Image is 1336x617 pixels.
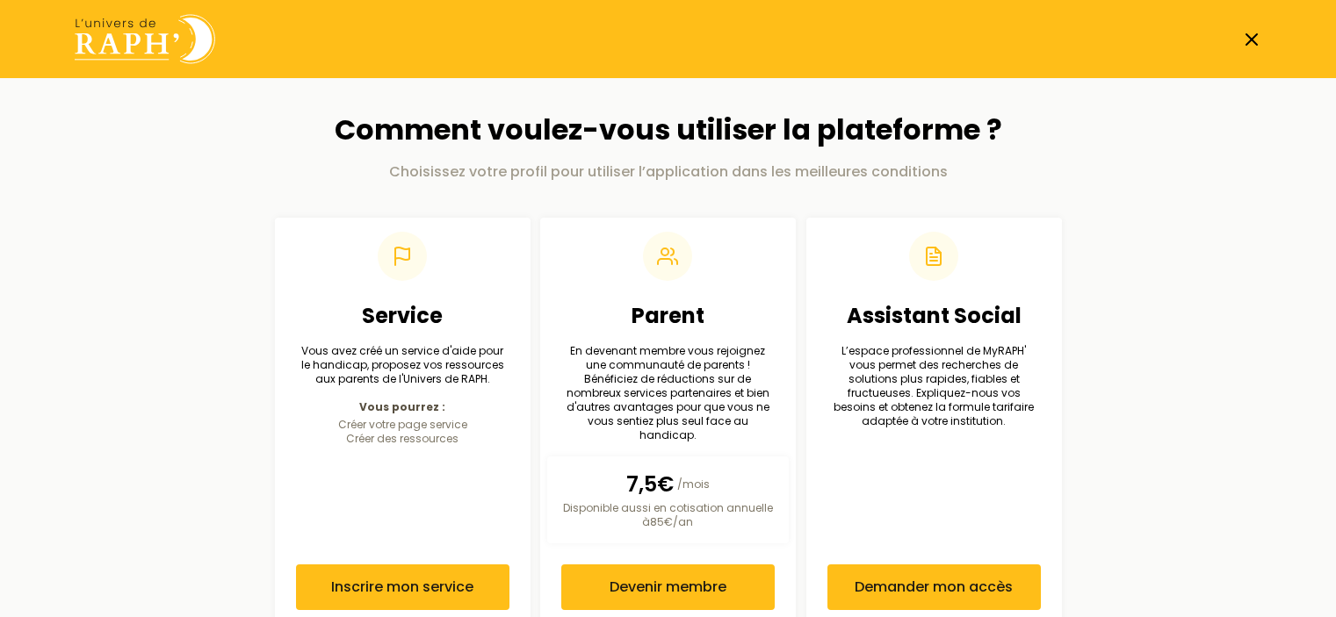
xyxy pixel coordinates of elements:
span: 7,5€ [626,470,674,498]
p: Choisissez votre profil pour utiliser l’application dans les meilleures conditions [275,161,1062,183]
button: Devenir membre [561,564,775,610]
img: Univers de Raph logo [75,14,215,64]
h2: Assistant Social [827,302,1041,330]
p: Vous avez créé un service d'aide pour le handicap, proposez vos ressources aux parents de l'Unive... [296,344,509,386]
li: Créer des ressources [296,431,509,445]
button: Inscrire mon service [296,564,509,610]
span: Demander mon accès [855,577,1013,598]
span: Inscrire mon service [331,577,473,598]
p: En devenant membre vous rejoignez une communauté de parents ! Bénéficiez de réductions sur de nom... [561,344,775,442]
span: Devenir membre [610,577,726,598]
li: Créer votre page service [296,417,509,431]
h2: Parent [561,302,775,330]
a: Fermer la page [1241,29,1262,50]
p: L’espace professionnel de MyRAPH' vous permet des recherches de solutions plus rapides, fiables e... [827,344,1041,428]
h2: Service [296,302,509,330]
h1: Comment voulez-vous utiliser la plateforme ? [275,113,1062,147]
p: /mois [561,470,775,498]
p: Disponible aussi en cotisation annuelle à 85€ /an [561,501,775,529]
button: Demander mon accès [827,564,1041,610]
p: Vous pourrez : [296,399,509,413]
